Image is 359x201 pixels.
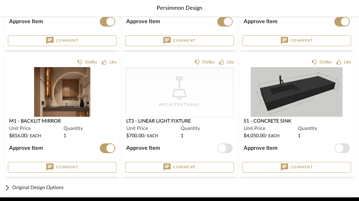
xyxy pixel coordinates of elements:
span: 1 [298,132,301,139]
button: Comment [8,35,117,46]
span: Quantity [64,125,83,132]
div: 0 [242,67,351,117]
span: $4,050.00 [244,133,265,138]
div: Like [109,59,117,65]
span: Quantity [298,125,317,132]
span: Persimmon Design [157,4,202,13]
span: Unit Price [126,125,148,132]
span: Original Design Options [12,184,354,191]
span: Approve Item [126,145,160,151]
span: 1 [181,132,183,139]
span: Unit Price [244,125,265,132]
span: / Each [265,134,280,138]
span: LT3 - Linear Light Fixture [126,119,191,124]
span: Approve Item [126,19,160,24]
img: S1 - Concrete Sink [251,67,343,117]
button: Comment [8,162,117,173]
span: Comment [173,38,196,43]
span: Unit Price [9,125,31,132]
div: Like [227,59,234,65]
span: Approve Item [244,19,277,24]
span: 1 [64,132,66,139]
div: Dislike [202,59,214,65]
span: / Each [144,134,158,138]
span: Approve Item [9,19,43,24]
div: Like [344,59,351,65]
span: / Each [27,134,41,138]
span: Comment [173,165,196,170]
span: Comment [291,38,313,43]
div: Dislike [319,59,332,65]
span: S1 - Concrete Sink [244,119,291,124]
span: $700.00 [126,133,144,138]
span: Comment [291,165,313,170]
span: Comment [56,165,78,170]
span: Approve Item [9,145,43,151]
button: Comment [125,35,234,46]
div: Dislike [85,59,97,65]
button: Comment [242,162,351,173]
span: M1 - Backlit mirror [9,119,61,124]
button: Comment [242,35,351,46]
button: Comment [125,162,234,173]
span: $816.00 [9,133,27,138]
span: Approve Item [244,145,277,151]
span: Quantity [181,125,200,132]
img: M1 - Backlit mirror [34,67,90,117]
span: Comment [56,38,78,43]
div: Architectural [149,102,210,108]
